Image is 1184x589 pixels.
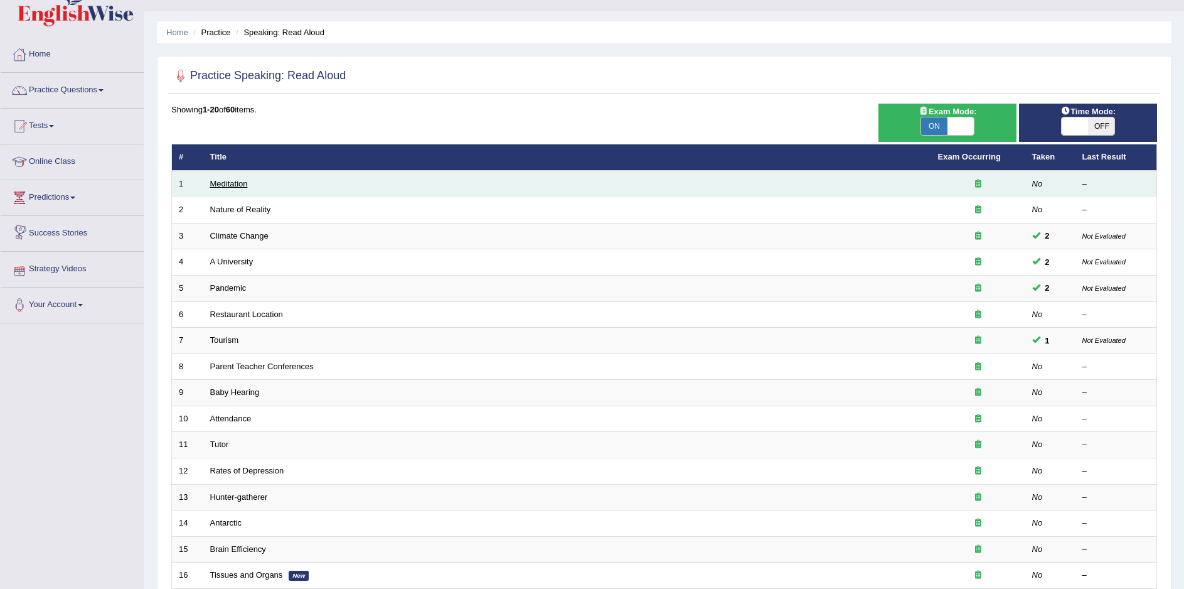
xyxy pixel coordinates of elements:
a: Rates of Depression [210,466,284,475]
div: – [1082,413,1150,425]
div: Exam occurring question [938,387,1018,399]
a: Strategy Videos [1,252,144,283]
em: No [1032,310,1043,319]
a: Antarctic [210,518,242,527]
div: – [1082,544,1150,556]
em: No [1032,414,1043,423]
div: – [1082,361,1150,373]
b: 1-20 [203,105,219,114]
a: Online Class [1,144,144,176]
span: You can still take this question [1040,256,1055,269]
a: Nature of Reality [210,205,271,214]
em: No [1032,518,1043,527]
th: Taken [1025,144,1075,171]
td: 2 [172,197,203,224]
small: Not Evaluated [1082,258,1126,266]
td: 9 [172,380,203,406]
span: OFF [1088,117,1114,135]
div: Exam occurring question [938,309,1018,321]
div: – [1082,465,1150,477]
a: Practice Questions [1,73,144,104]
td: 10 [172,406,203,432]
td: 14 [172,511,203,537]
div: Exam occurring question [938,335,1018,347]
b: 60 [226,105,235,114]
td: 16 [172,563,203,589]
a: Exam Occurring [938,152,1001,161]
a: Predictions [1,180,144,212]
a: Parent Teacher Conferences [210,362,314,371]
div: Exam occurring question [938,570,1018,581]
a: Your Account [1,288,144,319]
a: Hunter-gatherer [210,492,268,502]
div: – [1082,309,1150,321]
a: Tests [1,109,144,140]
li: Practice [190,26,230,38]
div: – [1082,204,1150,216]
div: Exam occurring question [938,517,1018,529]
small: Not Evaluated [1082,284,1126,292]
a: Pandemic [210,283,247,293]
a: Tutor [210,440,229,449]
div: Exam occurring question [938,439,1018,451]
td: 12 [172,458,203,484]
a: Brain Efficiency [210,544,266,554]
div: Exam occurring question [938,283,1018,294]
a: Restaurant Location [210,310,283,319]
small: Not Evaluated [1082,337,1126,344]
td: 1 [172,171,203,197]
em: No [1032,362,1043,371]
td: 13 [172,484,203,511]
div: Exam occurring question [938,178,1018,190]
div: Exam occurring question [938,230,1018,242]
th: Last Result [1075,144,1157,171]
h2: Practice Speaking: Read Aloud [171,67,346,85]
a: A University [210,257,253,266]
a: Home [166,28,188,37]
td: 7 [172,328,203,354]
div: Show exams occurring in exams [878,104,1016,142]
div: Exam occurring question [938,204,1018,216]
em: No [1032,387,1043,397]
div: – [1082,439,1150,451]
td: 11 [172,432,203,458]
em: No [1032,570,1043,580]
em: No [1032,544,1043,554]
div: Exam occurring question [938,256,1018,268]
a: Baby Hearing [210,387,260,397]
em: No [1032,440,1043,449]
td: 8 [172,354,203,380]
a: Success Stories [1,216,144,247]
td: 3 [172,223,203,249]
a: Climate Change [210,231,269,240]
em: No [1032,205,1043,214]
div: – [1082,178,1150,190]
span: You can still take this question [1040,334,1055,347]
a: Meditation [210,179,248,188]
a: Tourism [210,335,239,345]
th: Title [203,144,931,171]
div: Exam occurring question [938,413,1018,425]
td: 15 [172,536,203,563]
div: Exam occurring question [938,465,1018,477]
th: # [172,144,203,171]
span: Time Mode: [1055,105,1121,118]
div: – [1082,492,1150,504]
div: Showing of items. [171,104,1157,116]
a: Attendance [210,414,252,423]
div: Exam occurring question [938,361,1018,373]
span: You can still take this question [1040,281,1055,294]
em: No [1032,492,1043,502]
small: Not Evaluated [1082,232,1126,240]
em: No [1032,179,1043,188]
span: You can still take this question [1040,229,1055,242]
a: Home [1,37,144,68]
div: – [1082,570,1150,581]
span: ON [921,117,947,135]
td: 6 [172,301,203,328]
td: 4 [172,249,203,276]
li: Speaking: Read Aloud [233,26,324,38]
span: Exam Mode: [914,105,981,118]
div: – [1082,387,1150,399]
em: New [289,571,309,581]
